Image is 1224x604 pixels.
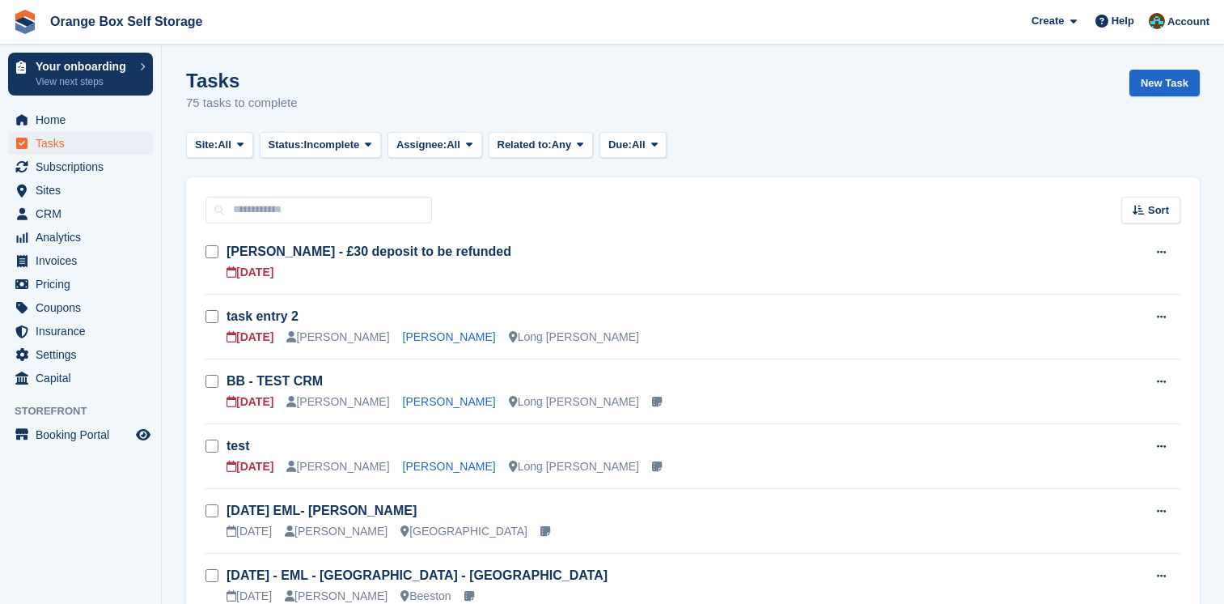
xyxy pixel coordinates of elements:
[608,137,632,153] span: Due:
[227,568,608,582] a: [DATE] - EML - [GEOGRAPHIC_DATA] - [GEOGRAPHIC_DATA]
[489,132,593,159] button: Related to: Any
[227,245,511,258] a: [PERSON_NAME] - £30 deposit to be refunded
[403,460,496,473] a: [PERSON_NAME]
[227,458,273,475] div: [DATE]
[36,423,133,446] span: Booking Portal
[286,458,389,475] div: [PERSON_NAME]
[218,137,231,153] span: All
[36,273,133,296] span: Pricing
[304,137,360,153] span: Incomplete
[186,132,253,159] button: Site: All
[36,132,133,155] span: Tasks
[15,403,161,419] span: Storefront
[599,132,667,159] button: Due: All
[8,155,153,178] a: menu
[36,155,133,178] span: Subscriptions
[8,249,153,272] a: menu
[632,137,646,153] span: All
[8,179,153,202] a: menu
[36,296,133,319] span: Coupons
[403,330,496,343] a: [PERSON_NAME]
[286,329,389,346] div: [PERSON_NAME]
[8,202,153,225] a: menu
[447,137,460,153] span: All
[8,320,153,342] a: menu
[186,70,298,91] h1: Tasks
[1112,13,1134,29] span: Help
[36,320,133,342] span: Insurance
[36,202,133,225] span: CRM
[227,329,273,346] div: [DATE]
[8,296,153,319] a: menu
[186,94,298,113] p: 75 tasks to complete
[227,439,249,453] a: test
[227,504,417,517] a: [DATE] EML- [PERSON_NAME]
[1031,13,1064,29] span: Create
[227,523,272,540] div: [DATE]
[260,132,381,159] button: Status: Incomplete
[403,395,496,408] a: [PERSON_NAME]
[8,423,153,446] a: menu
[1149,13,1165,29] img: Mike
[227,309,299,323] a: task entry 2
[13,10,37,34] img: stora-icon-8386f47178a22dfd0bd8f6a31ec36ba5ce8667c1dd55bd0f319d3a0aa187defe.svg
[195,137,218,153] span: Site:
[133,425,153,444] a: Preview store
[269,137,304,153] span: Status:
[36,367,133,389] span: Capital
[36,108,133,131] span: Home
[286,393,389,410] div: [PERSON_NAME]
[227,374,323,388] a: BB - TEST CRM
[8,367,153,389] a: menu
[8,53,153,96] a: Your onboarding View next steps
[36,179,133,202] span: Sites
[8,132,153,155] a: menu
[1167,14,1209,30] span: Account
[498,137,552,153] span: Related to:
[509,393,639,410] div: Long [PERSON_NAME]
[36,343,133,366] span: Settings
[8,343,153,366] a: menu
[509,458,639,475] div: Long [PERSON_NAME]
[227,393,273,410] div: [DATE]
[227,264,273,281] div: [DATE]
[36,249,133,272] span: Invoices
[285,523,388,540] div: [PERSON_NAME]
[8,273,153,296] a: menu
[396,137,447,153] span: Assignee:
[400,523,527,540] div: [GEOGRAPHIC_DATA]
[552,137,572,153] span: Any
[388,132,482,159] button: Assignee: All
[8,108,153,131] a: menu
[36,226,133,249] span: Analytics
[1129,70,1200,96] a: New Task
[44,8,210,35] a: Orange Box Self Storage
[36,74,132,89] p: View next steps
[8,226,153,249] a: menu
[36,61,132,72] p: Your onboarding
[1148,202,1169,219] span: Sort
[509,329,639,346] div: Long [PERSON_NAME]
